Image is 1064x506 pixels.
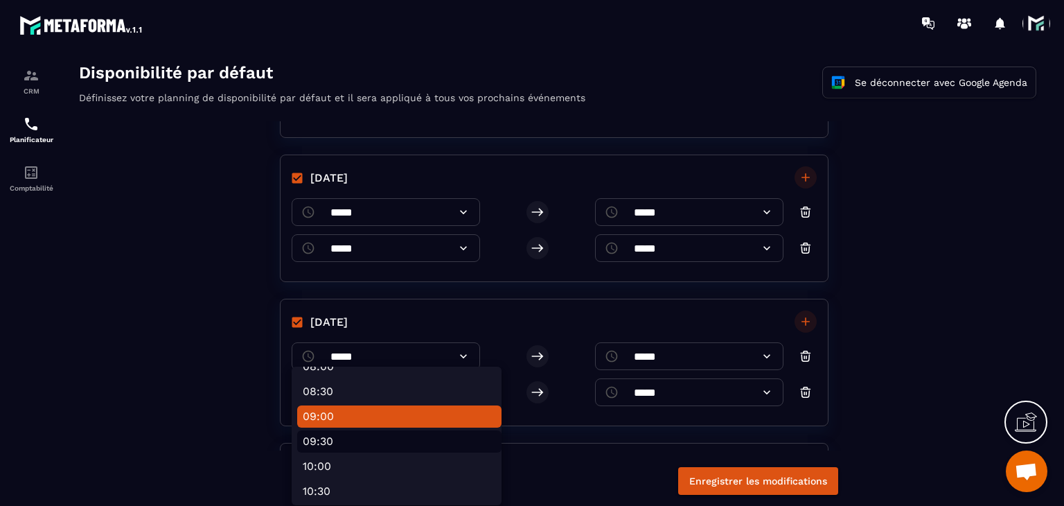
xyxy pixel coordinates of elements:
li: 10:00 [232,395,436,417]
a: formationformationCRM [3,57,59,105]
img: accountant [23,164,39,181]
p: Planificateur [3,136,59,143]
img: logo [19,12,144,37]
li: 08:30 [232,320,436,342]
li: 08:00 [232,295,436,317]
img: formation [23,67,39,84]
p: CRM [3,87,59,95]
li: 09:00 [232,345,436,367]
li: 09:30 [232,370,436,392]
img: scheduler [23,116,39,132]
a: accountantaccountantComptabilité [3,154,59,202]
a: schedulerschedulerPlanificateur [3,105,59,154]
p: Comptabilité [3,184,59,192]
a: Ouvrir le chat [1006,451,1047,492]
li: 10:30 [232,420,436,442]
